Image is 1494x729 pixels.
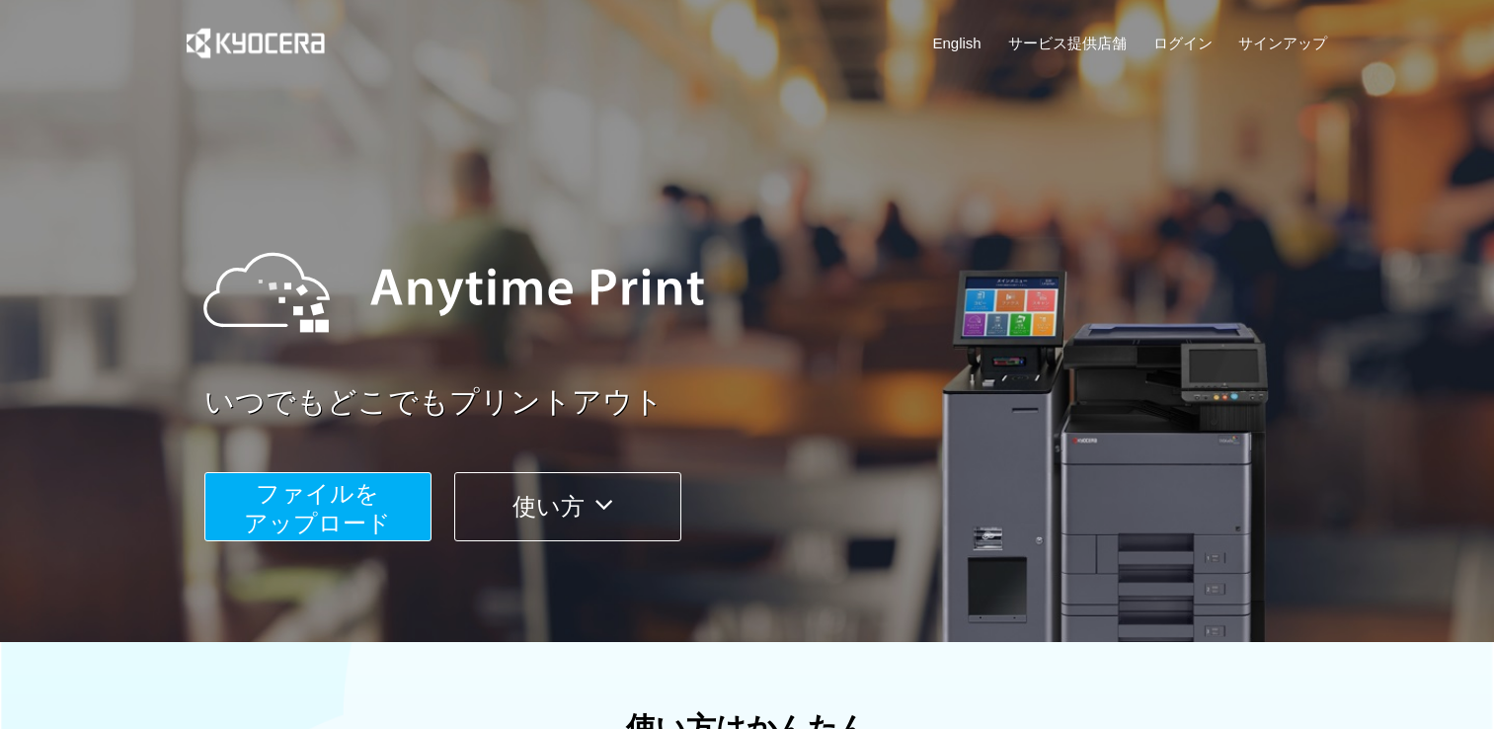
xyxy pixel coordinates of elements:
[454,472,681,541] button: 使い方
[244,480,391,536] span: ファイルを ​​アップロード
[204,472,432,541] button: ファイルを​​アップロード
[1153,33,1213,53] a: ログイン
[204,381,1340,424] a: いつでもどこでもプリントアウト
[1008,33,1127,53] a: サービス提供店舗
[1238,33,1327,53] a: サインアップ
[933,33,982,53] a: English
